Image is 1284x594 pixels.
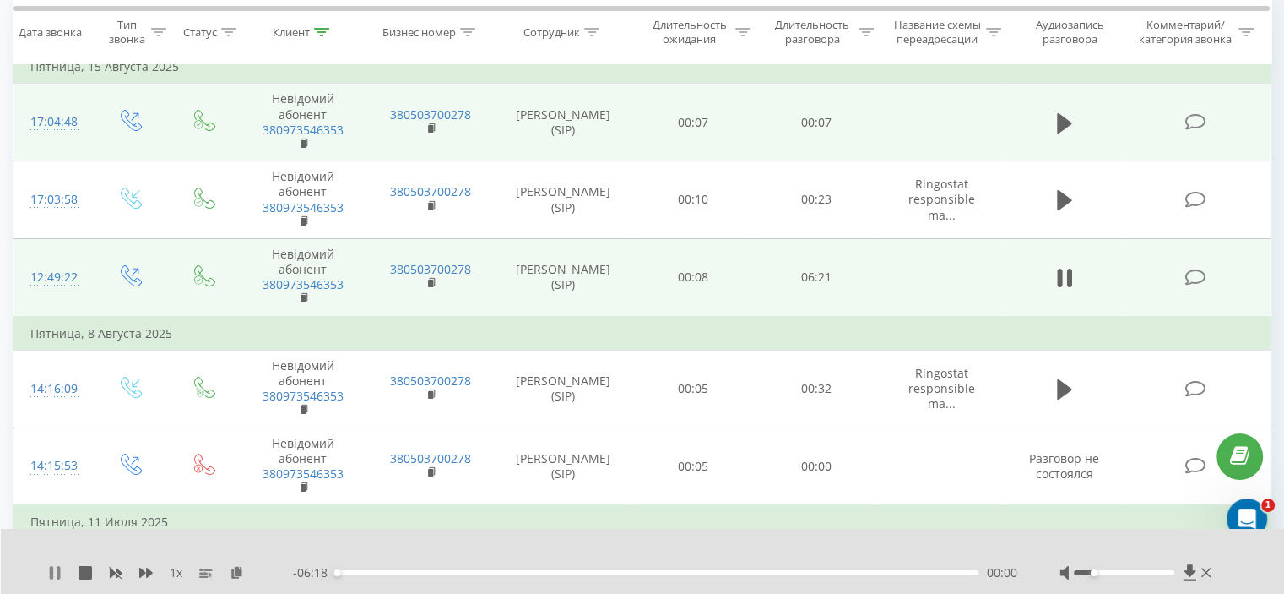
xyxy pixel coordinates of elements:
[893,18,982,46] div: Название схемы переадресации
[1261,499,1275,512] span: 1
[1090,569,1097,576] div: Accessibility label
[293,564,336,581] span: - 06:18
[263,388,344,404] a: 380973546353
[632,161,755,239] td: 00:10
[183,25,217,39] div: Статус
[632,350,755,428] td: 00:05
[390,373,471,389] a: 380503700278
[632,238,755,316] td: 00:08
[106,18,146,46] div: Тип звонка
[632,84,755,161] td: 00:07
[495,84,632,161] td: [PERSON_NAME] (SIP)
[30,106,75,139] div: 17:04:48
[1021,18,1119,46] div: Аудиозапись разговора
[239,161,366,239] td: Невідомий абонент
[239,350,366,428] td: Невідомий абонент
[770,18,854,46] div: Длительность разговора
[30,450,75,482] div: 14:15:53
[1227,499,1267,539] iframe: Intercom live chat
[390,450,471,466] a: 380503700278
[382,25,456,39] div: Бизнес номер
[263,122,344,138] a: 380973546353
[239,428,366,505] td: Невідомий абонент
[495,428,632,505] td: [PERSON_NAME] (SIP)
[1135,18,1234,46] div: Комментарий/категория звонка
[14,505,1271,539] td: Пятница, 11 Июля 2025
[908,365,975,411] span: Ringostat responsible ma...
[1029,450,1099,482] span: Разговор не состоялся
[495,350,632,428] td: [PERSON_NAME] (SIP)
[14,50,1271,84] td: Пятница, 15 Августа 2025
[755,350,877,428] td: 00:32
[170,564,182,581] span: 1 x
[495,238,632,316] td: [PERSON_NAME] (SIP)
[263,466,344,482] a: 380973546353
[987,564,1017,581] span: 00:00
[390,183,471,199] a: 380503700278
[334,569,341,576] div: Accessibility label
[14,317,1271,351] td: Пятница, 8 Августа 2025
[263,276,344,292] a: 380973546353
[495,161,632,239] td: [PERSON_NAME] (SIP)
[30,261,75,294] div: 12:49:22
[390,261,471,277] a: 380503700278
[30,373,75,406] div: 14:16:09
[19,25,82,39] div: Дата звонка
[239,238,366,316] td: Невідомий абонент
[523,25,580,39] div: Сотрудник
[632,428,755,505] td: 00:05
[755,238,877,316] td: 06:21
[755,428,877,505] td: 00:00
[755,161,877,239] td: 00:23
[263,199,344,215] a: 380973546353
[755,84,877,161] td: 00:07
[239,84,366,161] td: Невідомий абонент
[647,18,732,46] div: Длительность ожидания
[273,25,310,39] div: Клиент
[30,183,75,216] div: 17:03:58
[908,176,975,222] span: Ringostat responsible ma...
[390,106,471,123] a: 380503700278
